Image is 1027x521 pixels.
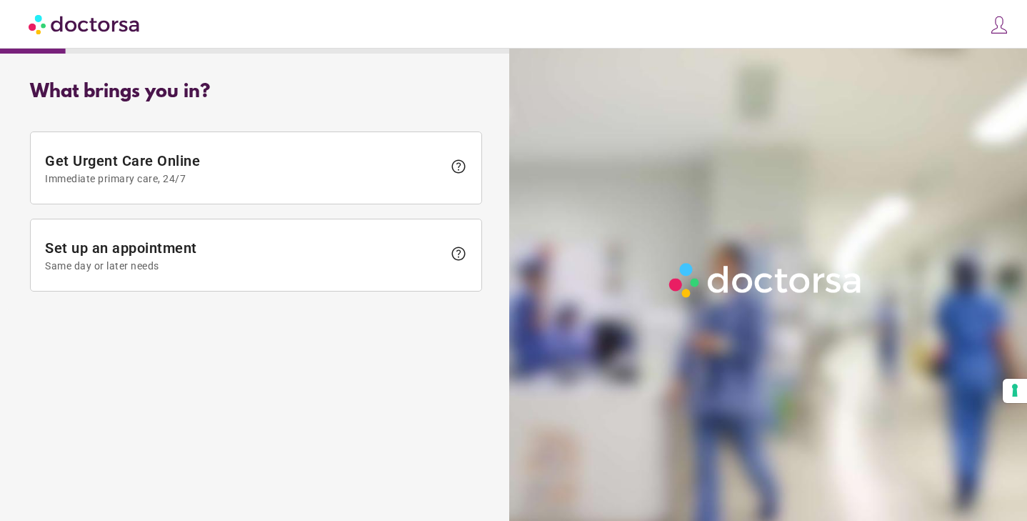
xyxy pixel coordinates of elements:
[30,81,482,103] div: What brings you in?
[45,173,443,184] span: Immediate primary care, 24/7
[450,245,467,262] span: help
[29,8,141,40] img: Doctorsa.com
[1003,379,1027,403] button: Your consent preferences for tracking technologies
[45,260,443,272] span: Same day or later needs
[45,152,443,184] span: Get Urgent Care Online
[45,239,443,272] span: Set up an appointment
[989,15,1009,35] img: icons8-customer-100.png
[663,257,869,303] img: Logo-Doctorsa-trans-White-partial-flat.png
[450,158,467,175] span: help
